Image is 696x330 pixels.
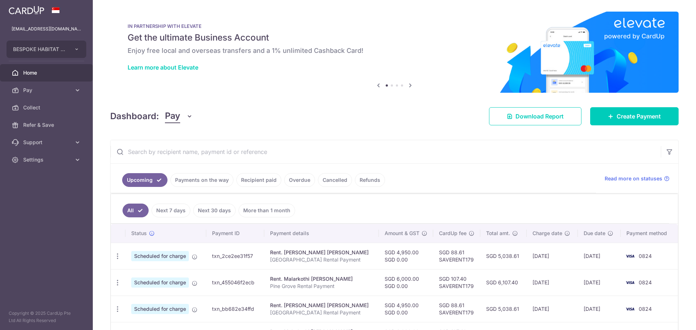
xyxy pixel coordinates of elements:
[13,46,67,53] span: BESPOKE HABITAT B47KT PTE. LTD.
[584,230,605,237] span: Due date
[515,112,564,121] span: Download Report
[131,230,147,237] span: Status
[12,25,81,33] p: [EMAIL_ADDRESS][DOMAIN_NAME]
[318,173,352,187] a: Cancelled
[355,173,385,187] a: Refunds
[23,104,71,111] span: Collect
[533,230,562,237] span: Charge date
[131,304,189,314] span: Scheduled for charge
[480,269,527,296] td: SGD 6,107.40
[433,296,480,322] td: SGD 88.61 SAVERENT179
[489,107,581,125] a: Download Report
[639,253,652,259] span: 0824
[131,277,189,288] span: Scheduled for charge
[439,230,467,237] span: CardUp fee
[152,204,190,217] a: Next 7 days
[639,279,652,285] span: 0824
[110,110,159,123] h4: Dashboard:
[379,296,433,322] td: SGD 4,950.00 SGD 0.00
[206,269,264,296] td: txn_455046f2ecb
[23,69,71,76] span: Home
[206,224,264,243] th: Payment ID
[486,230,510,237] span: Total amt.
[623,305,637,313] img: Bank Card
[165,109,180,123] span: Pay
[639,306,652,312] span: 0824
[110,12,679,93] img: Renovation banner
[605,175,670,182] a: Read more on statuses
[605,175,662,182] span: Read more on statuses
[623,278,637,287] img: Bank Card
[270,256,373,263] p: [GEOGRAPHIC_DATA] Rental Payment
[480,243,527,269] td: SGD 5,038.61
[193,204,236,217] a: Next 30 days
[239,204,295,217] a: More than 1 month
[527,243,578,269] td: [DATE]
[650,308,689,326] iframe: Opens a widget where you can find more information
[170,173,233,187] a: Payments on the way
[7,41,86,58] button: BESPOKE HABITAT B47KT PTE. LTD.
[578,269,621,296] td: [DATE]
[433,243,480,269] td: SGD 88.61 SAVERENT179
[270,249,373,256] div: Rent. [PERSON_NAME] [PERSON_NAME]
[123,204,149,217] a: All
[206,243,264,269] td: txn_2ce2ee31f57
[236,173,281,187] a: Recipient paid
[23,156,71,163] span: Settings
[128,23,661,29] p: IN PARTNERSHIP WITH ELEVATE
[270,309,373,316] p: [GEOGRAPHIC_DATA] Rental Payment
[23,139,71,146] span: Support
[23,121,71,129] span: Refer & Save
[270,302,373,309] div: Rent. [PERSON_NAME] [PERSON_NAME]
[128,46,661,55] h6: Enjoy free local and overseas transfers and a 1% unlimited Cashback Card!
[433,269,480,296] td: SGD 107.40 SAVERENT179
[270,283,373,290] p: Pine Grove Rental Payment
[385,230,419,237] span: Amount & GST
[111,140,661,163] input: Search by recipient name, payment id or reference
[623,252,637,260] img: Bank Card
[264,224,379,243] th: Payment details
[128,64,198,71] a: Learn more about Elevate
[527,269,578,296] td: [DATE]
[379,269,433,296] td: SGD 6,000.00 SGD 0.00
[480,296,527,322] td: SGD 5,038.61
[122,173,167,187] a: Upcoming
[621,224,678,243] th: Payment method
[284,173,315,187] a: Overdue
[578,296,621,322] td: [DATE]
[9,6,44,14] img: CardUp
[131,251,189,261] span: Scheduled for charge
[527,296,578,322] td: [DATE]
[165,109,193,123] button: Pay
[23,87,71,94] span: Pay
[270,275,373,283] div: Rent. Malarkothi [PERSON_NAME]
[578,243,621,269] td: [DATE]
[379,243,433,269] td: SGD 4,950.00 SGD 0.00
[128,32,661,43] h5: Get the ultimate Business Account
[206,296,264,322] td: txn_bb682e34ffd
